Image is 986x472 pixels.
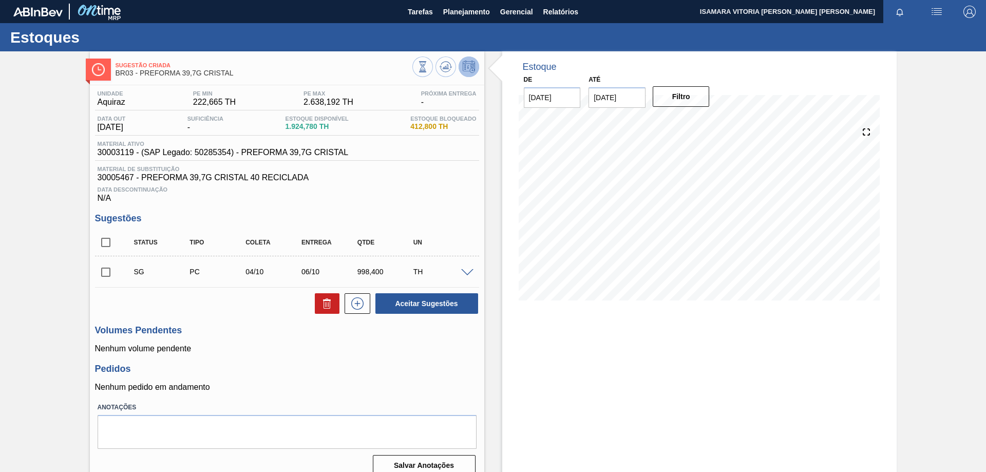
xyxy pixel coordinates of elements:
span: 412,800 TH [410,123,476,130]
input: dd/mm/yyyy [524,87,581,108]
button: Aceitar Sugestões [375,293,478,314]
div: 998,400 [355,268,417,276]
span: Material de Substituição [98,166,477,172]
span: 222,665 TH [193,98,236,107]
div: Estoque [523,62,557,72]
span: Relatórios [543,6,578,18]
p: Nenhum pedido em andamento [95,383,479,392]
span: 1.924,780 TH [286,123,349,130]
div: 04/10/2025 [243,268,305,276]
div: N/A [95,182,479,203]
button: Visão Geral dos Estoques [412,56,433,77]
span: Sugestão Criada [116,62,412,68]
input: dd/mm/yyyy [589,87,646,108]
div: Pedido de Compra [187,268,249,276]
span: Data out [98,116,126,122]
div: Excluir Sugestões [310,293,339,314]
label: Até [589,76,600,83]
span: Material ativo [98,141,349,147]
button: Notificações [883,5,916,19]
div: TH [411,268,473,276]
div: - [419,90,479,107]
div: 06/10/2025 [299,268,361,276]
span: Próxima Entrega [421,90,477,97]
div: Coleta [243,239,305,246]
span: BR03 - PREFORMA 39,7G CRISTAL [116,69,412,77]
p: Nenhum volume pendente [95,344,479,353]
label: Anotações [98,400,477,415]
div: Tipo [187,239,249,246]
img: Ícone [92,63,105,76]
span: [DATE] [98,123,126,132]
h3: Sugestões [95,213,479,224]
button: Filtro [653,86,710,107]
h3: Pedidos [95,364,479,374]
div: Sugestão Criada [131,268,194,276]
div: Qtde [355,239,417,246]
span: Suficiência [187,116,223,122]
span: Planejamento [443,6,490,18]
span: Estoque Disponível [286,116,349,122]
span: 30005467 - PREFORMA 39,7G CRISTAL 40 RECICLADA [98,173,477,182]
div: Status [131,239,194,246]
div: Nova sugestão [339,293,370,314]
span: PE MIN [193,90,236,97]
div: Entrega [299,239,361,246]
div: UN [411,239,473,246]
span: Data Descontinuação [98,186,477,193]
h1: Estoques [10,31,193,43]
button: Atualizar Gráfico [435,56,456,77]
button: Desprogramar Estoque [459,56,479,77]
span: Unidade [98,90,125,97]
label: De [524,76,533,83]
span: PE MAX [304,90,353,97]
img: Logout [963,6,976,18]
span: 30003119 - (SAP Legado: 50285354) - PREFORMA 39,7G CRISTAL [98,148,349,157]
span: Aquiraz [98,98,125,107]
img: TNhmsLtSVTkK8tSr43FrP2fwEKptu5GPRR3wAAAABJRU5ErkJggg== [13,7,63,16]
span: Estoque Bloqueado [410,116,476,122]
span: Gerencial [500,6,533,18]
img: userActions [931,6,943,18]
div: - [185,116,226,132]
span: Tarefas [408,6,433,18]
span: 2.638,192 TH [304,98,353,107]
div: Aceitar Sugestões [370,292,479,315]
h3: Volumes Pendentes [95,325,479,336]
